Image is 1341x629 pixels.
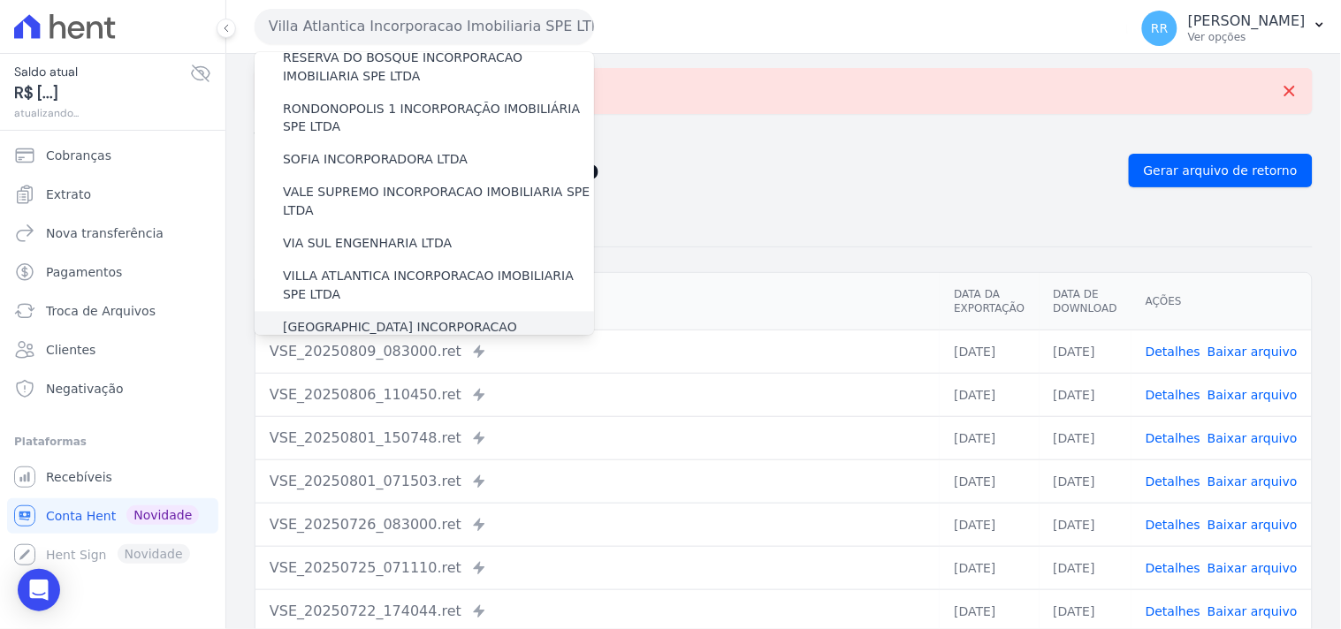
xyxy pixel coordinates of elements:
td: [DATE] [1040,416,1131,459]
th: Arquivo [255,273,940,330]
div: VSE_20250801_071503.ret [270,471,926,492]
a: Detalhes [1146,431,1200,445]
span: atualizando... [14,105,190,121]
td: [DATE] [940,503,1039,546]
button: Villa Atlantica Incorporacao Imobiliaria SPE LTDA [255,9,594,44]
th: Data da Exportação [940,273,1039,330]
span: RR [1151,22,1168,34]
label: VALE SUPREMO INCORPORACAO IMOBILIARIA SPE LTDA [283,184,594,221]
a: Baixar arquivo [1208,604,1298,618]
span: Pagamentos [46,263,122,281]
span: Novidade [126,505,199,525]
span: Recebíveis [46,468,112,486]
a: Detalhes [1146,388,1200,402]
label: [GEOGRAPHIC_DATA] INCORPORACAO IMOBILIARIA SPE LTDA [283,319,594,356]
label: RESERVA DO BOSQUE INCORPORACAO IMOBILIARIA SPE LTDA [283,49,594,86]
a: Nova transferência [7,216,218,251]
a: Baixar arquivo [1208,345,1298,359]
a: Baixar arquivo [1208,518,1298,532]
div: VSE_20250801_150748.ret [270,428,926,449]
span: Saldo atual [14,63,190,81]
a: Detalhes [1146,345,1200,359]
td: [DATE] [940,330,1039,373]
a: Baixar arquivo [1208,474,1298,489]
a: Conta Hent Novidade [7,498,218,534]
a: Gerar arquivo de retorno [1129,154,1313,187]
div: VSE_20250726_083000.ret [270,514,926,535]
div: VSE_20250806_110450.ret [270,384,926,405]
span: R$ [...] [14,81,190,105]
a: Detalhes [1146,474,1200,489]
label: RONDONOPOLIS 1 INCORPORAÇÃO IMOBILIÁRIA SPE LTDA [283,100,594,137]
a: Detalhes [1146,604,1200,618]
span: Nova transferência [46,224,164,242]
a: Baixar arquivo [1208,431,1298,445]
th: Data de Download [1040,273,1131,330]
a: Negativação [7,371,218,406]
div: Open Intercom Messenger [18,569,60,611]
p: [PERSON_NAME] [1188,12,1306,30]
a: Extrato [7,177,218,212]
a: Cobranças [7,138,218,173]
p: Ver opções [1188,30,1306,44]
td: [DATE] [940,373,1039,416]
td: [DATE] [1040,459,1131,503]
td: [DATE] [1040,546,1131,589]
td: [DATE] [1040,373,1131,416]
nav: Breadcrumb [255,128,1313,147]
a: Clientes [7,332,218,368]
label: VILLA ATLANTICA INCORPORACAO IMOBILIARIA SPE LTDA [283,268,594,305]
td: [DATE] [940,416,1039,459]
a: Troca de Arquivos [7,293,218,329]
td: [DATE] [940,459,1039,503]
a: Baixar arquivo [1208,561,1298,575]
a: Recebíveis [7,459,218,495]
span: Cobranças [46,147,111,164]
div: VSE_20250725_071110.ret [270,557,926,579]
div: VSE_20250809_083000.ret [270,341,926,362]
div: Plataformas [14,431,211,452]
a: Detalhes [1146,518,1200,532]
a: Detalhes [1146,561,1200,575]
button: RR [PERSON_NAME] Ver opções [1128,4,1341,53]
span: Negativação [46,380,124,398]
span: Clientes [46,341,95,359]
span: Extrato [46,186,91,203]
span: Troca de Arquivos [46,302,156,320]
span: Conta Hent [46,507,116,525]
label: VIA SUL ENGENHARIA LTDA [283,235,452,254]
th: Ações [1131,273,1312,330]
a: Baixar arquivo [1208,388,1298,402]
td: [DATE] [1040,503,1131,546]
td: [DATE] [1040,330,1131,373]
label: SOFIA INCORPORADORA LTDA [283,151,468,170]
span: Gerar arquivo de retorno [1144,162,1298,179]
div: VSE_20250722_174044.ret [270,601,926,622]
nav: Sidebar [14,138,211,572]
a: Pagamentos [7,254,218,290]
td: [DATE] [940,546,1039,589]
h2: Exportações de Retorno [255,158,1115,183]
